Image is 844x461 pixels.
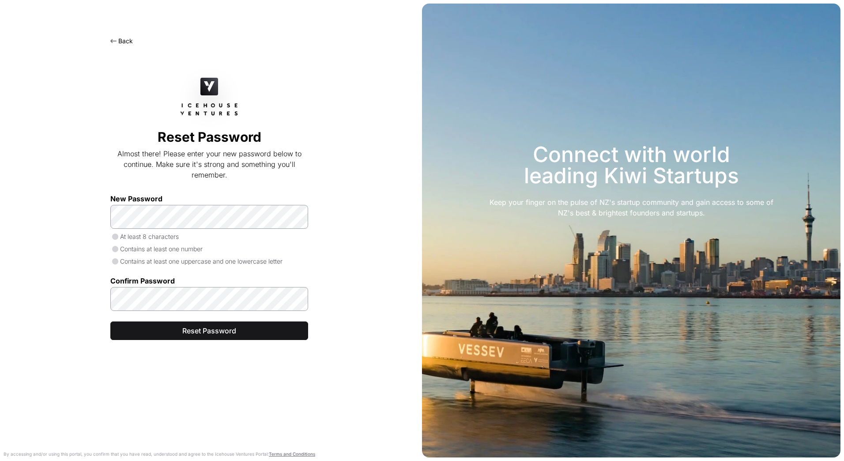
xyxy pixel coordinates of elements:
p: Almost there! Please enter your new password below to continue. Make sure it's strong and somethi... [110,148,308,180]
img: Icehouse Ventures [200,78,218,95]
img: Icehouse Ventures [178,101,241,118]
p: Contains at least one uppercase and one lowercase letter [110,257,308,266]
h3: Connect with world leading Kiwi Startups [483,144,780,186]
p: At least 8 characters [110,232,308,241]
button: Reset Password [110,321,308,340]
iframe: Chat Widget [800,419,844,461]
label: Confirm Password [110,276,308,285]
a: Terms and Conditions [269,451,315,457]
div: Keep your finger on the pulse of NZ's startup community and gain access to some of NZ's best & br... [483,197,780,218]
a: Back [110,37,133,45]
p: Contains at least one number [110,245,308,253]
label: New Password [110,194,308,203]
p: By accessing and/or using this portal, you confirm that you have read, understood and agree to th... [4,451,315,457]
h2: Reset Password [110,129,308,145]
span: Reset Password [121,325,297,336]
